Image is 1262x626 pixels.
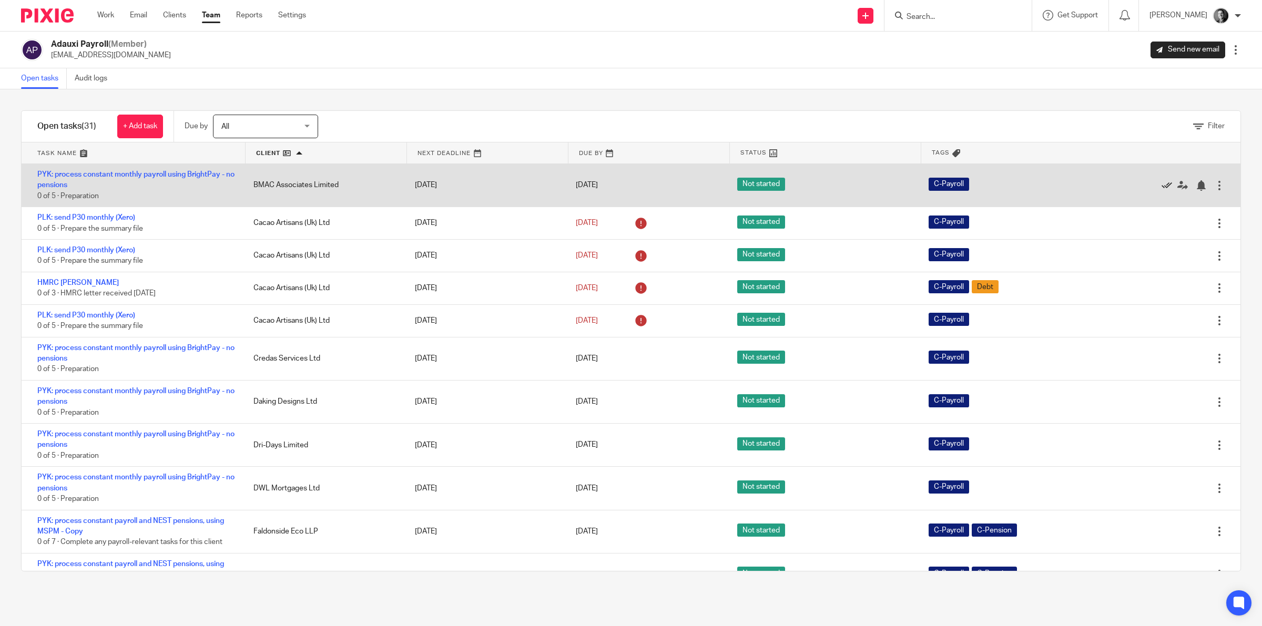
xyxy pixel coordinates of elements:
[37,409,99,416] span: 0 of 5 · Preparation
[972,280,999,293] span: Debt
[929,567,969,580] span: C-Payroll
[737,480,785,494] span: Not started
[37,344,235,362] a: PYK: process constant monthly payroll using BrightPay - no pensions
[737,394,785,407] span: Not started
[243,391,404,412] div: Daking Designs Ltd
[737,437,785,450] span: Not started
[576,317,598,324] span: [DATE]
[37,322,143,330] span: 0 of 5 · Prepare the summary file
[929,351,969,364] span: C-Payroll
[243,310,404,331] div: Cacao Artisans (Uk) Ltd
[929,280,969,293] span: C-Payroll
[243,435,404,456] div: Dri-Days Limited
[51,39,171,50] h2: Adauxi Payroll
[929,480,969,494] span: C-Payroll
[576,528,598,535] span: [DATE]
[576,485,598,492] span: [DATE]
[1208,122,1225,130] span: Filter
[972,567,1017,580] span: C-Pension
[404,435,566,456] div: [DATE]
[51,50,171,60] p: [EMAIL_ADDRESS][DOMAIN_NAME]
[202,10,220,20] a: Team
[243,278,404,299] div: Cacao Artisans (Uk) Ltd
[1162,180,1177,190] a: Mark as done
[737,248,785,261] span: Not started
[737,524,785,537] span: Not started
[278,10,306,20] a: Settings
[404,278,566,299] div: [DATE]
[905,13,1000,22] input: Search
[37,312,135,319] a: PLK: send P30 monthly (Xero)
[243,564,404,585] div: Firinn Data Services Limited
[117,115,163,138] a: + Add task
[37,474,235,491] a: PYK: process constant monthly payroll using BrightPay - no pensions
[576,398,598,406] span: [DATE]
[75,68,115,89] a: Audit logs
[972,524,1017,537] span: C-Pension
[108,40,147,48] span: (Member)
[37,247,135,254] a: PLK: send P30 monthly (Xero)
[97,10,114,20] a: Work
[929,178,969,191] span: C-Payroll
[737,178,785,191] span: Not started
[185,121,208,131] p: Due by
[243,175,404,196] div: BMAC Associates Limited
[576,182,598,189] span: [DATE]
[243,521,404,542] div: Faldonside Eco LLP
[37,560,224,578] a: PYK: process constant payroll and NEST pensions, using MSPM - Copy
[243,245,404,266] div: Cacao Artisans (Uk) Ltd
[929,394,969,407] span: C-Payroll
[221,123,229,130] span: All
[404,245,566,266] div: [DATE]
[1151,42,1225,58] a: Send new email
[404,175,566,196] div: [DATE]
[21,39,43,61] img: svg%3E
[576,442,598,449] span: [DATE]
[37,495,99,502] span: 0 of 5 · Preparation
[37,517,224,535] a: PYK: process constant payroll and NEST pensions, using MSPM - Copy
[404,212,566,233] div: [DATE]
[576,252,598,259] span: [DATE]
[37,192,99,200] span: 0 of 5 · Preparation
[404,564,566,585] div: [DATE]
[404,391,566,412] div: [DATE]
[243,478,404,499] div: DWL Mortgages Ltd
[236,10,262,20] a: Reports
[37,290,156,297] span: 0 of 3 · HMRC letter received [DATE]
[404,348,566,369] div: [DATE]
[37,279,119,286] a: HMRC [PERSON_NAME]
[929,313,969,326] span: C-Payroll
[1213,7,1229,24] img: DSC_9061-3.jpg
[37,538,222,546] span: 0 of 7 · Complete any payroll-relevant tasks for this client
[243,348,404,369] div: Credas Services Ltd
[37,214,135,221] a: PLK: send P30 monthly (Xero)
[1057,12,1098,19] span: Get Support
[929,215,969,229] span: C-Payroll
[576,284,598,292] span: [DATE]
[243,212,404,233] div: Cacao Artisans (Uk) Ltd
[576,219,598,227] span: [DATE]
[404,521,566,542] div: [DATE]
[404,478,566,499] div: [DATE]
[576,355,598,362] span: [DATE]
[929,437,969,450] span: C-Payroll
[737,313,785,326] span: Not started
[82,122,96,130] span: (31)
[21,68,67,89] a: Open tasks
[737,280,785,293] span: Not started
[21,8,74,23] img: Pixie
[37,387,235,405] a: PYK: process constant monthly payroll using BrightPay - no pensions
[740,148,767,157] span: Status
[737,215,785,229] span: Not started
[163,10,186,20] a: Clients
[929,524,969,537] span: C-Payroll
[404,310,566,331] div: [DATE]
[37,225,143,232] span: 0 of 5 · Prepare the summary file
[737,351,785,364] span: Not started
[1149,10,1207,20] p: [PERSON_NAME]
[37,366,99,373] span: 0 of 5 · Preparation
[37,171,235,189] a: PYK: process constant monthly payroll using BrightPay - no pensions
[929,248,969,261] span: C-Payroll
[737,567,785,580] span: Not started
[37,121,96,132] h1: Open tasks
